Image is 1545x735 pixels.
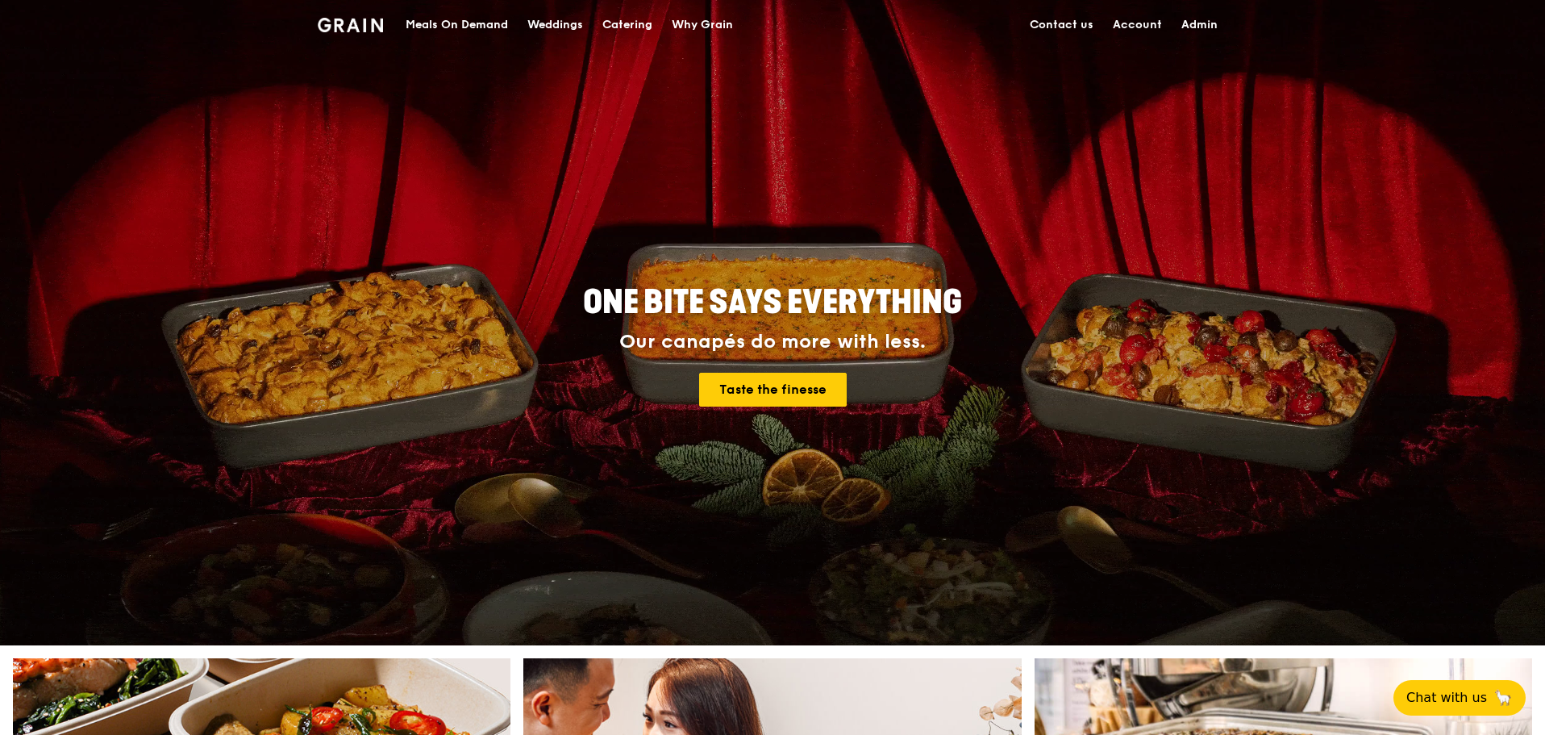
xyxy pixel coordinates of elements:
[593,1,662,49] a: Catering
[406,1,508,49] div: Meals On Demand
[482,331,1063,353] div: Our canapés do more with less.
[672,1,733,49] div: Why Grain
[318,18,383,32] img: Grain
[1103,1,1172,49] a: Account
[1393,680,1526,716] button: Chat with us🦙
[1406,688,1487,708] span: Chat with us
[662,1,743,49] a: Why Grain
[1020,1,1103,49] a: Contact us
[1172,1,1227,49] a: Admin
[518,1,593,49] a: Weddings
[1493,688,1513,708] span: 🦙
[583,283,962,322] span: ONE BITE SAYS EVERYTHING
[527,1,583,49] div: Weddings
[602,1,652,49] div: Catering
[699,373,847,407] a: Taste the finesse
